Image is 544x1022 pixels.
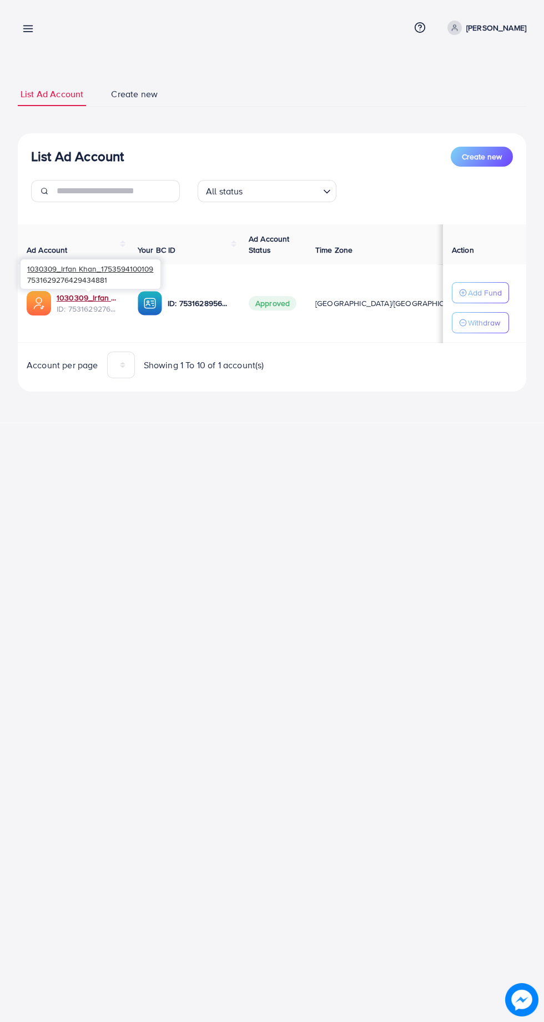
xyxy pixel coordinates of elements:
span: [GEOGRAPHIC_DATA]/[GEOGRAPHIC_DATA] [315,298,470,309]
a: 1030309_Irfan Khan_1753594100109 [57,292,120,303]
a: [PERSON_NAME] [443,21,526,35]
div: 7531629276429434881 [21,259,160,289]
span: Showing 1 To 10 of 1 account(s) [144,359,264,372]
button: Add Fund [452,282,509,303]
span: Create new [111,88,158,101]
p: ID: 7531628956861300737 [168,297,231,310]
span: Approved [249,296,296,310]
p: Withdraw [468,316,500,329]
p: Add Fund [468,286,502,299]
button: Withdraw [452,312,509,333]
img: image [508,986,536,1014]
button: Create new [451,147,513,167]
img: ic-ads-acc.e4c84228.svg [27,291,51,315]
span: Ad Account [27,244,68,255]
input: Search for option [246,181,319,199]
p: [PERSON_NAME] [466,21,526,34]
span: ID: 7531629276429434881 [57,303,120,314]
h3: List Ad Account [31,148,124,164]
div: Search for option [198,180,336,202]
span: 1030309_Irfan Khan_1753594100109 [27,263,153,274]
span: All status [204,183,245,199]
span: Action [452,244,474,255]
span: Create new [462,151,502,162]
span: Account per page [27,359,98,372]
span: Ad Account Status [249,233,290,255]
span: List Ad Account [21,88,83,101]
span: Your BC ID [138,244,176,255]
img: ic-ba-acc.ded83a64.svg [138,291,162,315]
span: Time Zone [315,244,352,255]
